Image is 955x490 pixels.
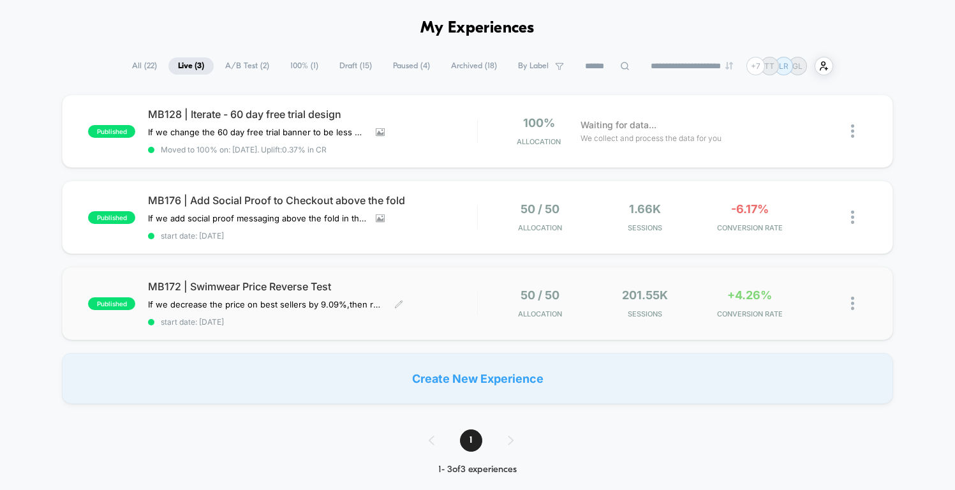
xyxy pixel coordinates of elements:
[581,132,722,144] span: We collect and process the data for you
[216,57,279,75] span: A/B Test ( 2 )
[851,297,854,310] img: close
[629,202,661,216] span: 1.66k
[88,211,135,224] span: published
[161,145,327,154] span: Moved to 100% on: [DATE] . Uplift: 0.37% in CR
[88,297,135,310] span: published
[518,223,562,232] span: Allocation
[581,118,656,132] span: Waiting for data...
[518,309,562,318] span: Allocation
[281,57,328,75] span: 100% ( 1 )
[330,57,381,75] span: Draft ( 15 )
[727,288,772,302] span: +4.26%
[622,288,668,302] span: 201.55k
[731,202,769,216] span: -6.17%
[441,57,507,75] span: Archived ( 18 )
[851,211,854,224] img: close
[746,57,765,75] div: + 7
[88,125,135,138] span: published
[725,62,733,70] img: end
[792,61,803,71] p: GL
[518,61,549,71] span: By Label
[460,429,482,452] span: 1
[523,116,555,130] span: 100%
[168,57,214,75] span: Live ( 3 )
[764,61,774,71] p: TT
[148,108,477,121] span: MB128 | Iterate - 60 day free trial design
[148,231,477,241] span: start date: [DATE]
[122,57,167,75] span: All ( 22 )
[148,299,385,309] span: If we decrease the price on best sellers by 9.09%,then revenue will increase,because customers ar...
[148,280,477,293] span: MB172 | Swimwear Price Reverse Test
[383,57,440,75] span: Paused ( 4 )
[700,223,799,232] span: CONVERSION RATE
[851,124,854,138] img: close
[148,213,366,223] span: If we add social proof messaging above the fold in the checkout,then conversions will increase,be...
[521,202,559,216] span: 50 / 50
[148,317,477,327] span: start date: [DATE]
[700,309,799,318] span: CONVERSION RATE
[521,288,559,302] span: 50 / 50
[62,353,892,404] div: Create New Experience
[148,127,366,137] span: If we change the 60 day free trial banner to be less distracting from the primary CTA,then conver...
[148,194,477,207] span: MB176 | Add Social Proof to Checkout above the fold
[779,61,788,71] p: LR
[517,137,561,146] span: Allocation
[596,309,694,318] span: Sessions
[420,19,535,38] h1: My Experiences
[416,464,539,475] div: 1 - 3 of 3 experiences
[596,223,694,232] span: Sessions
